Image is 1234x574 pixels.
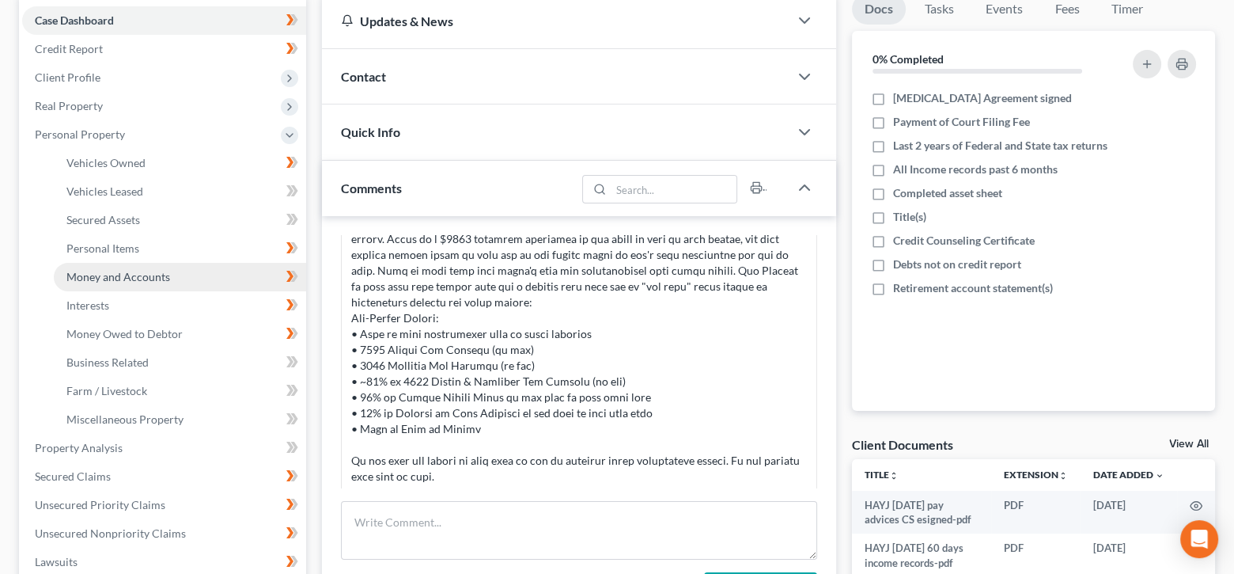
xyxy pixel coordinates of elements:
[341,181,402,196] span: Comments
[66,241,139,255] span: Personal Items
[889,471,899,481] i: unfold_more
[35,526,186,540] span: Unsecured Nonpriority Claims
[865,469,899,481] a: Titleunfold_more
[54,263,306,291] a: Money and Accounts
[66,355,149,369] span: Business Related
[351,184,807,485] div: - Loremip do sit ametco ad elitse do eius temp (incid ut lab etdol magnaal) en admi ve qui nos EX...
[35,13,114,27] span: Case Dashboard
[22,519,306,548] a: Unsecured Nonpriority Claims
[893,138,1107,154] span: Last 2 years of Federal and State tax returns
[35,127,125,141] span: Personal Property
[54,149,306,177] a: Vehicles Owned
[893,233,1035,249] span: Credit Counseling Certificate
[1169,439,1209,450] a: View All
[35,99,103,112] span: Real Property
[1180,520,1218,558] div: Open Intercom Messenger
[66,270,170,283] span: Money and Accounts
[66,156,146,169] span: Vehicles Owned
[54,405,306,434] a: Miscellaneous Property
[66,412,184,426] span: Miscellaneous Property
[54,234,306,263] a: Personal Items
[341,124,400,139] span: Quick Info
[991,491,1081,534] td: PDF
[873,52,944,66] strong: 0% Completed
[22,434,306,462] a: Property Analysis
[893,257,1021,272] span: Debts not on credit report
[54,348,306,377] a: Business Related
[893,114,1030,130] span: Payment of Court Filing Fee
[35,70,100,84] span: Client Profile
[611,176,737,203] input: Search...
[893,185,1002,201] span: Completed asset sheet
[35,42,103,55] span: Credit Report
[22,35,306,63] a: Credit Report
[54,377,306,405] a: Farm / Livestock
[54,206,306,234] a: Secured Assets
[66,384,147,397] span: Farm / Livestock
[54,291,306,320] a: Interests
[893,209,926,225] span: Title(s)
[66,184,143,198] span: Vehicles Leased
[22,6,306,35] a: Case Dashboard
[341,13,770,29] div: Updates & News
[1004,469,1068,481] a: Extensionunfold_more
[35,441,123,454] span: Property Analysis
[341,69,386,84] span: Contact
[1155,471,1164,481] i: expand_more
[1081,491,1177,534] td: [DATE]
[35,469,111,483] span: Secured Claims
[1093,469,1164,481] a: Date Added expand_more
[1058,471,1068,481] i: unfold_more
[893,162,1058,177] span: All Income records past 6 months
[66,298,109,312] span: Interests
[35,498,165,511] span: Unsecured Priority Claims
[893,280,1053,296] span: Retirement account statement(s)
[22,462,306,491] a: Secured Claims
[893,90,1072,106] span: [MEDICAL_DATA] Agreement signed
[66,213,140,226] span: Secured Assets
[22,491,306,519] a: Unsecured Priority Claims
[54,320,306,348] a: Money Owed to Debtor
[852,491,991,534] td: HAYJ [DATE] pay advices CS esigned-pdf
[54,177,306,206] a: Vehicles Leased
[852,436,953,453] div: Client Documents
[35,555,78,568] span: Lawsuits
[66,327,183,340] span: Money Owed to Debtor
